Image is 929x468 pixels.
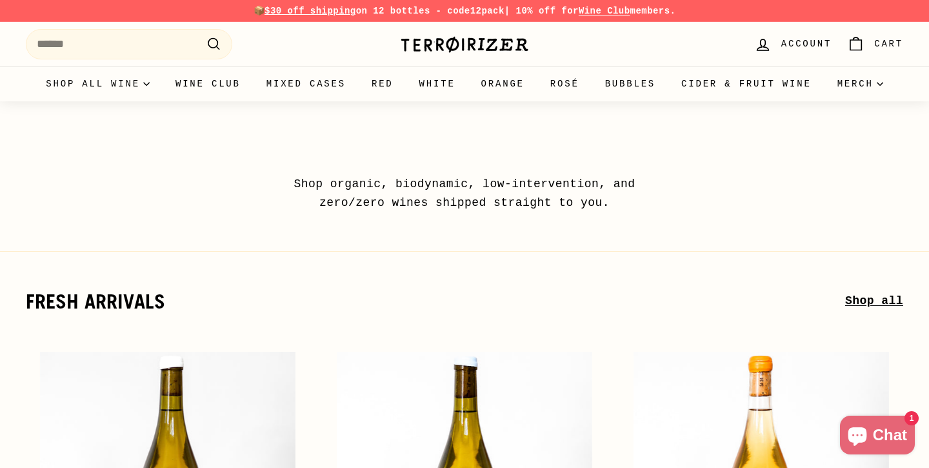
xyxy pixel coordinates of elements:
[406,66,468,101] a: White
[874,37,903,51] span: Cart
[359,66,406,101] a: Red
[265,6,356,16] span: $30 off shipping
[839,25,911,63] a: Cart
[265,175,664,212] p: Shop organic, biodynamic, low-intervention, and zero/zero wines shipped straight to you.
[254,66,359,101] a: Mixed Cases
[845,292,903,310] a: Shop all
[592,66,668,101] a: Bubbles
[824,66,896,101] summary: Merch
[26,4,903,18] p: 📦 on 12 bottles - code | 10% off for members.
[163,66,254,101] a: Wine Club
[470,6,504,16] strong: 12pack
[33,66,163,101] summary: Shop all wine
[746,25,839,63] a: Account
[668,66,824,101] a: Cider & Fruit Wine
[26,290,845,312] h2: fresh arrivals
[537,66,592,101] a: Rosé
[468,66,537,101] a: Orange
[836,416,919,458] inbox-online-store-chat: Shopify online store chat
[781,37,832,51] span: Account
[579,6,630,16] a: Wine Club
